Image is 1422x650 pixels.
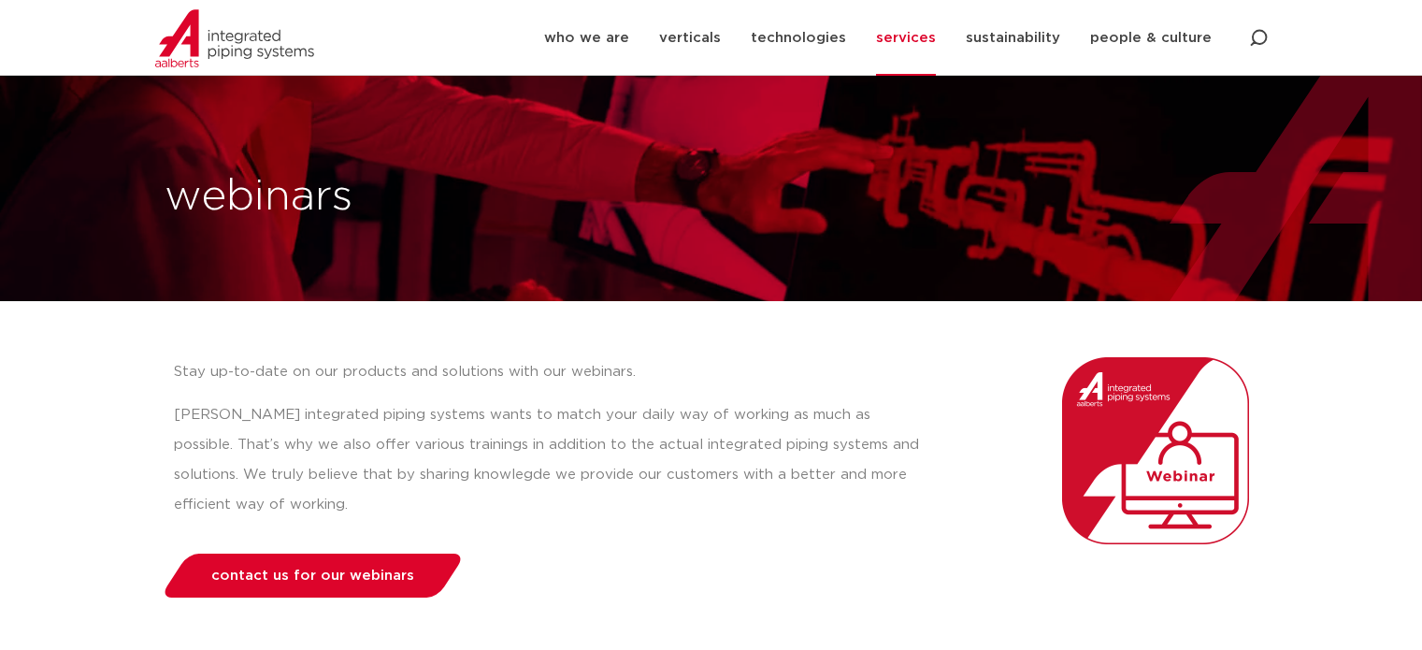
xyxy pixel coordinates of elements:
img: Aalberts_IPS_icon_webinar_rgb [1062,357,1249,544]
h1: webinars [165,167,702,227]
p: Stay up-to-date on our products and solutions with our webinars. [174,357,921,387]
a: contact us for our webinars [159,554,466,598]
span: contact us for our webinars [211,569,414,583]
p: [PERSON_NAME] integrated piping systems wants to match your daily way of working as much as possi... [174,400,921,520]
